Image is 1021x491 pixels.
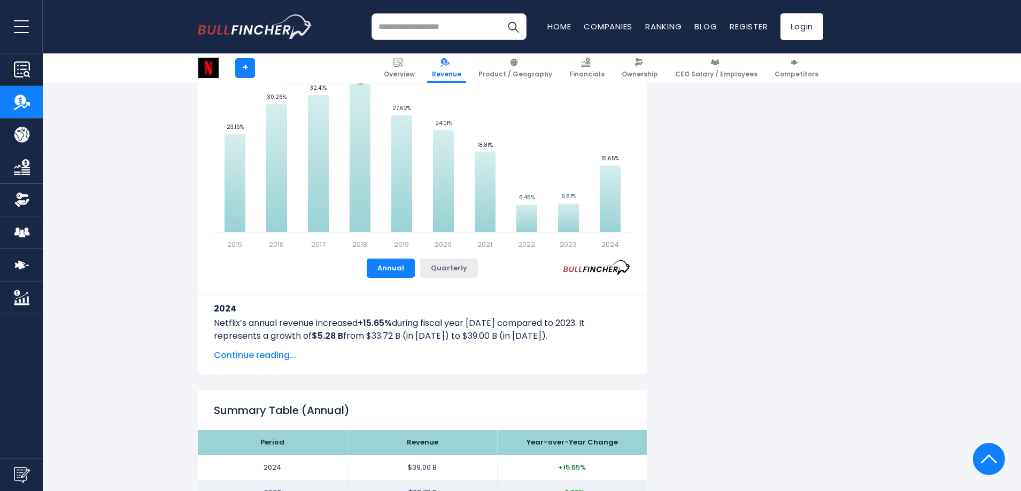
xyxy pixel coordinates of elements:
a: Ownership [617,53,663,83]
span: Financials [569,70,605,79]
a: Revenue [427,53,466,83]
text: 2017 [311,239,326,250]
text: 2024 [601,239,619,250]
text: 23.16% [227,123,244,131]
text: 15.65% [601,154,619,162]
a: CEO Salary / Employees [670,53,762,83]
text: 2018 [352,239,367,250]
text: 27.62% [392,104,411,112]
text: 24.01% [435,119,452,127]
text: 6.46% [519,193,535,201]
span: +15.65% [558,462,586,472]
td: $39.00 B [347,455,497,480]
h2: Summary Table (Annual) [214,402,631,418]
a: Go to homepage [198,14,313,39]
text: 2015 [227,239,242,250]
a: Financials [564,53,609,83]
text: 2022 [518,239,535,250]
img: NFLX logo [198,58,219,78]
button: Annual [367,259,415,278]
span: Continue reading... [214,349,631,362]
span: Ownership [622,70,658,79]
text: 2016 [269,239,284,250]
text: 18.81% [477,141,493,149]
a: Ranking [645,21,682,32]
span: CEO Salary / Employees [675,70,757,79]
svg: Netflix's Revenue (Year-over-Year Change) [214,10,631,250]
th: Revenue [347,430,497,455]
button: Search [500,13,527,40]
text: 2021 [477,239,492,250]
text: 6.67% [561,192,576,200]
text: 2023 [560,239,577,250]
a: Companies [584,21,632,32]
span: Product / Geography [478,70,552,79]
span: Overview [384,70,415,79]
text: 2019 [394,239,409,250]
text: 30.26% [267,93,287,101]
th: Year-over-Year Change [497,430,647,455]
img: Ownership [14,192,30,208]
button: Quarterly [420,259,478,278]
span: Revenue [432,70,461,79]
img: bullfincher logo [198,14,313,39]
text: 2020 [435,239,452,250]
a: Register [730,21,768,32]
th: Period [198,430,347,455]
a: Login [780,13,823,40]
td: 2024 [198,455,347,480]
b: $5.28 B [312,330,343,342]
a: Blog [694,21,717,32]
a: Product / Geography [474,53,557,83]
span: Competitors [775,70,818,79]
p: Netflix’s annual revenue increased during fiscal year [DATE] compared to 2023. It represents a gr... [214,317,631,342]
a: Overview [379,53,420,83]
h3: 2024 [214,302,631,315]
a: Competitors [770,53,823,83]
text: 32.41% [310,84,327,92]
a: + [235,58,255,78]
b: +15.65% [358,317,392,329]
a: Home [547,21,571,32]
